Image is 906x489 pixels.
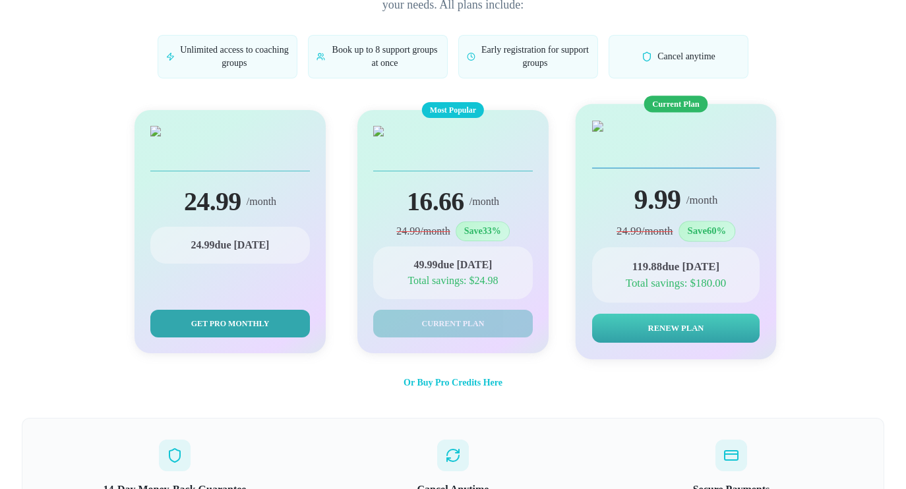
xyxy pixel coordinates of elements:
span: Book up to 8 support groups at once [330,43,439,70]
span: Renew Plan [648,322,704,334]
span: Cancel anytime [657,50,715,63]
button: Or Buy Pro Credits Here [404,369,502,397]
span: Early registration for support groups [481,43,589,70]
span: Get Pro Monthly [191,318,270,330]
button: Renew Plan [592,314,760,343]
span: Or Buy Pro Credits Here [404,378,502,388]
button: Get Pro Monthly [150,310,310,337]
span: Unlimited access to coaching groups [180,43,289,70]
